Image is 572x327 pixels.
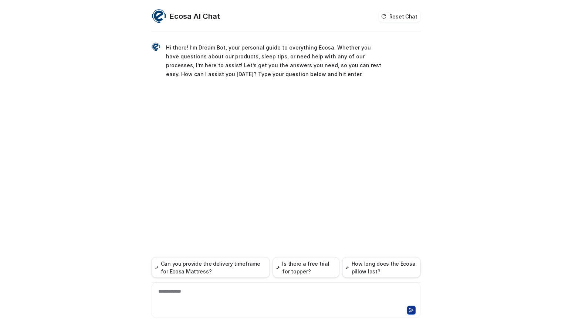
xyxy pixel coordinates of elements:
[152,257,270,278] button: Can you provide the delivery timeframe for Ecosa Mattress?
[273,257,339,278] button: Is there a free trial for topper?
[152,42,160,51] img: Widget
[379,11,420,22] button: Reset Chat
[166,43,383,79] p: Hi there! I’m Dream Bot, your personal guide to everything Ecosa. Whether you have questions abou...
[170,11,220,21] h2: Ecosa AI Chat
[152,9,166,24] img: Widget
[342,257,421,278] button: How long does the Ecosa pillow last?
